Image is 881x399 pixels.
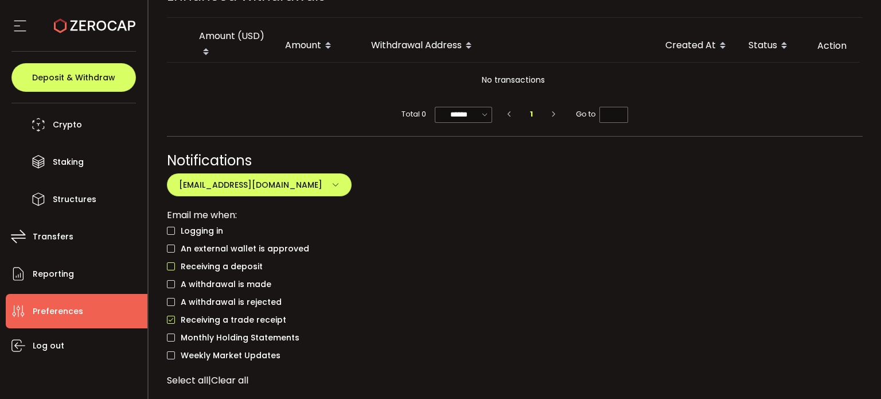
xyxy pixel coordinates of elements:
[33,266,74,282] span: Reporting
[175,243,309,254] span: An external wallet is approved
[175,332,299,343] span: Monthly Holding Statements
[179,179,322,191] span: [EMAIL_ADDRESS][DOMAIN_NAME]
[167,222,863,365] div: checkbox-group
[167,150,863,171] div: Notifications
[276,36,362,56] div: Amount
[167,374,208,387] span: Select all
[340,63,687,97] span: No transactions
[175,279,271,290] span: A withdrawal is made
[33,303,83,320] span: Preferences
[167,373,863,388] div: |
[175,226,223,237] span: Logging in
[32,73,115,82] span: Deposit & Withdraw
[175,315,286,326] span: Receiving a trade receipt
[175,297,282,308] span: A withdrawal is rejected
[211,374,248,387] span: Clear all
[175,261,263,272] span: Receiving a deposit
[824,344,881,399] iframe: Chat Widget
[33,228,73,245] span: Transfers
[190,29,276,62] div: Amount (USD)
[576,106,628,122] span: Go to
[739,36,808,56] div: Status
[53,154,84,171] span: Staking
[521,106,542,122] li: 1
[33,338,64,354] span: Log out
[808,39,860,52] div: Action
[53,191,96,208] span: Structures
[175,350,280,361] span: Weekly Market Updates
[53,117,82,133] span: Crypto
[167,208,863,222] div: Email me when:
[362,36,656,56] div: Withdrawal Address
[167,173,352,196] button: [EMAIL_ADDRESS][DOMAIN_NAME]
[11,63,136,92] button: Deposit & Withdraw
[656,36,739,56] div: Created At
[401,106,426,122] span: Total 0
